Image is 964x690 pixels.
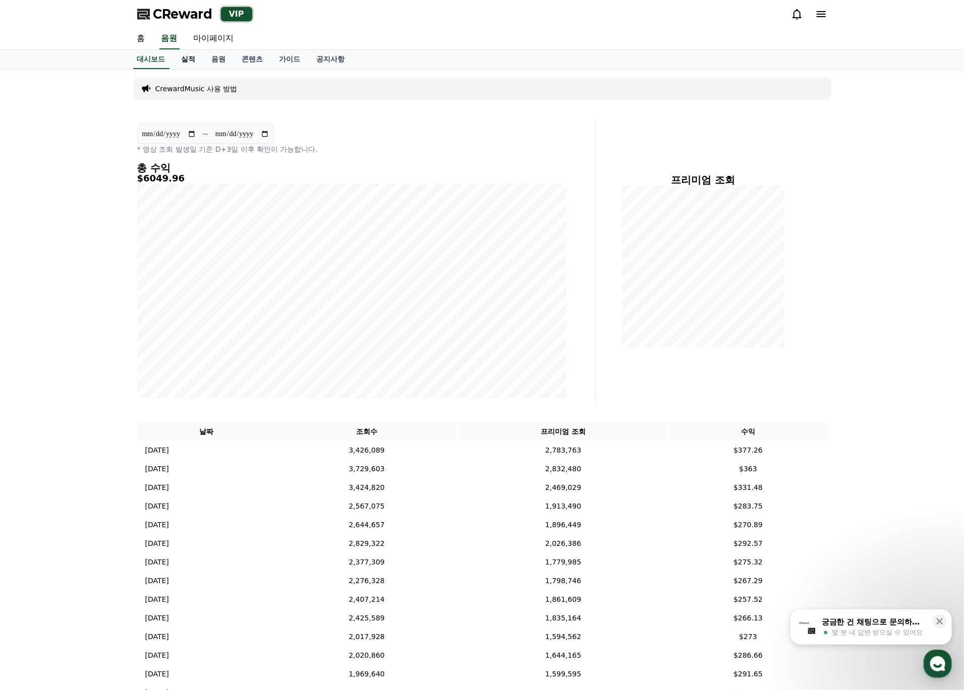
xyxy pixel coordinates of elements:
[276,516,457,534] td: 2,644,657
[276,628,457,646] td: 2,017,928
[669,497,827,516] td: $283.75
[276,609,457,628] td: 2,425,589
[137,144,567,154] p: * 영상 조회 발생일 기준 D+3일 이후 확인이 가능합니다.
[145,482,169,493] p: [DATE]
[669,478,827,497] td: $331.48
[669,460,827,478] td: $363
[604,174,803,185] h4: 프리미엄 조회
[276,441,457,460] td: 3,426,089
[458,646,669,665] td: 1,644,165
[669,572,827,590] td: $267.29
[234,50,271,69] a: 콘텐츠
[669,534,827,553] td: $292.57
[145,501,169,512] p: [DATE]
[276,646,457,665] td: 2,020,860
[145,613,169,623] p: [DATE]
[174,50,204,69] a: 실적
[276,497,457,516] td: 2,567,075
[276,478,457,497] td: 3,424,820
[458,460,669,478] td: 2,832,480
[458,572,669,590] td: 1,798,746
[145,557,169,568] p: [DATE]
[276,534,457,553] td: 2,829,322
[137,173,567,183] h5: $6049.96
[133,50,169,69] a: 대시보드
[669,422,827,441] th: 수익
[458,478,669,497] td: 2,469,029
[159,28,180,49] a: 음원
[137,6,213,22] a: CReward
[204,50,234,69] a: 음원
[458,590,669,609] td: 1,861,609
[669,590,827,609] td: $257.52
[271,50,309,69] a: 가이드
[145,576,169,586] p: [DATE]
[276,590,457,609] td: 2,407,214
[458,441,669,460] td: 2,783,763
[276,422,457,441] th: 조회수
[137,422,276,441] th: 날짜
[669,441,827,460] td: $377.26
[202,128,209,140] p: ~
[276,572,457,590] td: 2,276,328
[145,669,169,679] p: [DATE]
[669,646,827,665] td: $286.66
[458,553,669,572] td: 1,779,985
[276,460,457,478] td: 3,729,603
[458,609,669,628] td: 1,835,164
[145,632,169,642] p: [DATE]
[145,520,169,530] p: [DATE]
[137,162,567,173] h4: 총 수익
[669,609,827,628] td: $266.13
[669,516,827,534] td: $270.89
[145,650,169,661] p: [DATE]
[458,516,669,534] td: 1,896,449
[92,335,104,343] span: 대화
[669,665,827,683] td: $291.65
[129,28,153,49] a: 홈
[458,422,669,441] th: 프리미엄 조회
[309,50,353,69] a: 공지사항
[145,445,169,456] p: [DATE]
[276,665,457,683] td: 1,969,640
[3,320,67,345] a: 홈
[669,628,827,646] td: $273
[458,534,669,553] td: 2,026,386
[155,84,238,94] a: CrewardMusic 사용 방법
[145,464,169,474] p: [DATE]
[153,6,213,22] span: CReward
[186,28,242,49] a: 마이페이지
[458,497,669,516] td: 1,913,490
[145,594,169,605] p: [DATE]
[458,628,669,646] td: 1,594,562
[669,553,827,572] td: $275.32
[32,335,38,343] span: 홈
[67,320,130,345] a: 대화
[145,538,169,549] p: [DATE]
[156,335,168,343] span: 설정
[221,7,252,21] div: VIP
[276,553,457,572] td: 2,377,309
[130,320,194,345] a: 설정
[458,665,669,683] td: 1,599,595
